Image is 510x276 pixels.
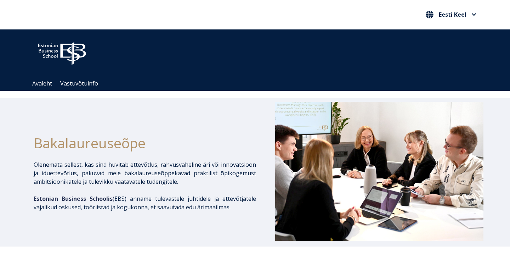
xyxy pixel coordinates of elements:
nav: Vali oma keel [424,9,478,21]
p: Olenemata sellest, kas sind huvitab ettevõtlus, rahvusvaheline äri või innovatsioon ja iduettevõt... [34,160,256,186]
button: Eesti Keel [424,9,478,20]
span: Estonian Business Schoolis [34,195,113,203]
span: Eesti Keel [439,12,466,17]
h1: Bakalaureuseõpe [34,132,256,153]
img: Bakalaureusetudengid [275,102,483,241]
img: ebs_logo2016_white [32,37,92,67]
a: Vastuvõtuinfo [60,79,98,87]
p: EBS) anname tulevastele juhtidele ja ettevõtjatele vajalikud oskused, tööriistad ja kogukonna, et... [34,194,256,211]
div: Navigation Menu [28,76,489,91]
span: ( [34,195,114,203]
a: Avaleht [32,79,52,87]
